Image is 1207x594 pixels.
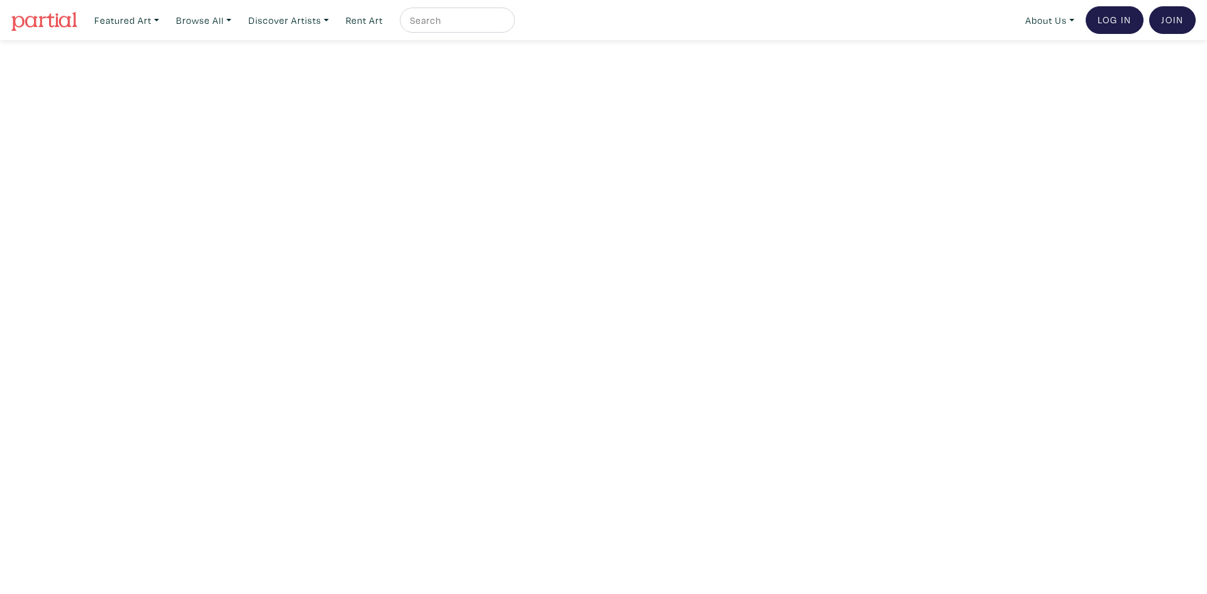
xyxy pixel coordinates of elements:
a: Browse All [170,8,237,33]
input: Search [409,13,503,28]
a: About Us [1020,8,1080,33]
a: Discover Artists [243,8,334,33]
a: Log In [1086,6,1144,34]
a: Featured Art [89,8,165,33]
a: Join [1149,6,1196,34]
a: Rent Art [340,8,389,33]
